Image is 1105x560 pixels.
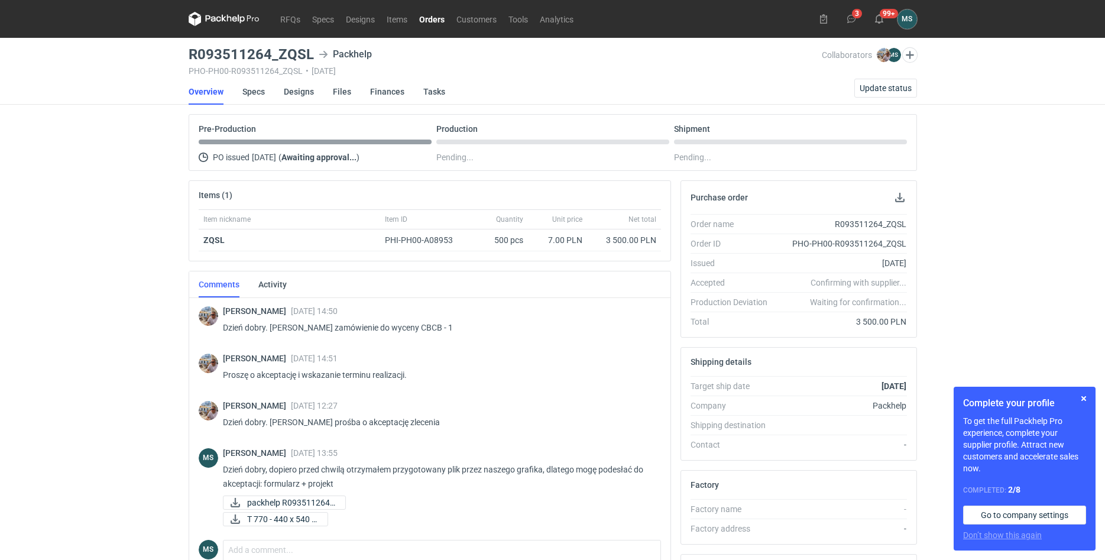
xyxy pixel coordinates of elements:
[223,462,652,491] p: Dzień dobry, dopiero przed chwilą otrzymałem przygotowany plik przez naszego grafika, dlatego mog...
[199,124,256,134] p: Pre-Production
[963,396,1086,410] h1: Complete your profile
[691,218,777,230] div: Order name
[674,124,710,134] p: Shipment
[691,503,777,515] div: Factory name
[385,234,464,246] div: PHI-PH00-A08953
[242,79,265,105] a: Specs
[691,277,777,289] div: Accepted
[223,496,341,510] div: packhelp R093511264_ZQSL 5.9.25.pdf
[691,439,777,451] div: Contact
[1077,391,1091,406] button: Skip for now
[777,257,907,269] div: [DATE]
[533,234,582,246] div: 7.00 PLN
[882,381,906,391] strong: [DATE]
[357,153,359,162] span: )
[887,48,901,62] figcaption: MS
[893,190,907,205] button: Download PO
[469,229,528,251] div: 500 pcs
[963,484,1086,496] div: Completed:
[777,503,907,515] div: -
[278,153,281,162] span: (
[199,448,218,468] div: Michał Sokołowski
[860,84,912,92] span: Update status
[223,512,328,526] a: T 770 - 440 x 540 x...
[223,321,652,335] p: Dzień dobry. [PERSON_NAME] zamówienie do wyceny CBCB - 1
[306,66,309,76] span: •
[777,238,907,250] div: PHO-PH00-R093511264_ZQSL
[199,306,218,326] img: Michał Palasek
[413,12,451,26] a: Orders
[870,9,889,28] button: 99+
[199,448,218,468] figcaption: MS
[854,79,917,98] button: Update status
[381,12,413,26] a: Items
[306,12,340,26] a: Specs
[199,150,432,164] div: PO issued
[691,296,777,308] div: Production Deviation
[281,153,357,162] strong: Awaiting approval...
[897,9,917,29] button: MS
[691,480,719,490] h2: Factory
[777,316,907,328] div: 3 500.00 PLN
[189,66,822,76] div: PHO-PH00-R093511264_ZQSL [DATE]
[319,47,372,61] div: Packhelp
[877,48,891,62] img: Michał Palasek
[284,79,314,105] a: Designs
[199,540,218,559] figcaption: MS
[842,9,861,28] button: 3
[810,296,906,308] em: Waiting for confirmation...
[897,9,917,29] div: Michał Sokołowski
[203,215,251,224] span: Item nickname
[777,439,907,451] div: -
[291,401,338,410] span: [DATE] 12:27
[199,354,218,373] div: Michał Palasek
[451,12,503,26] a: Customers
[552,215,582,224] span: Unit price
[189,79,223,105] a: Overview
[691,238,777,250] div: Order ID
[691,419,777,431] div: Shipping destination
[223,306,291,316] span: [PERSON_NAME]
[1008,485,1020,494] strong: 2 / 8
[963,506,1086,525] a: Go to company settings
[189,12,260,26] svg: Packhelp Pro
[223,368,652,382] p: Proszę o akceptację i wskazanie terminu realizacji.
[258,271,287,297] a: Activity
[203,235,225,245] a: ZQSL
[385,215,407,224] span: Item ID
[811,278,906,287] em: Confirming with supplier...
[436,150,474,164] span: Pending...
[691,357,751,367] h2: Shipping details
[370,79,404,105] a: Finances
[691,400,777,412] div: Company
[534,12,579,26] a: Analytics
[340,12,381,26] a: Designs
[252,150,276,164] span: [DATE]
[691,316,777,328] div: Total
[592,234,656,246] div: 3 500.00 PLN
[199,401,218,420] img: Michał Palasek
[963,415,1086,474] p: To get the full Packhelp Pro experience, complete your supplier profile. Attract new customers an...
[628,215,656,224] span: Net total
[691,193,748,202] h2: Purchase order
[247,496,336,509] span: packhelp R093511264_...
[691,523,777,535] div: Factory address
[423,79,445,105] a: Tasks
[291,354,338,363] span: [DATE] 14:51
[822,50,872,60] span: Collaborators
[199,540,218,559] div: Michał Sokołowski
[291,306,338,316] span: [DATE] 14:50
[223,401,291,410] span: [PERSON_NAME]
[333,79,351,105] a: Files
[777,400,907,412] div: Packhelp
[223,496,346,510] a: packhelp R093511264_...
[503,12,534,26] a: Tools
[777,218,907,230] div: R093511264_ZQSL
[223,512,328,526] div: T 770 - 440 x 540 x 140 - CASSYS projekt-1.pdf
[247,513,318,526] span: T 770 - 440 x 540 x...
[691,257,777,269] div: Issued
